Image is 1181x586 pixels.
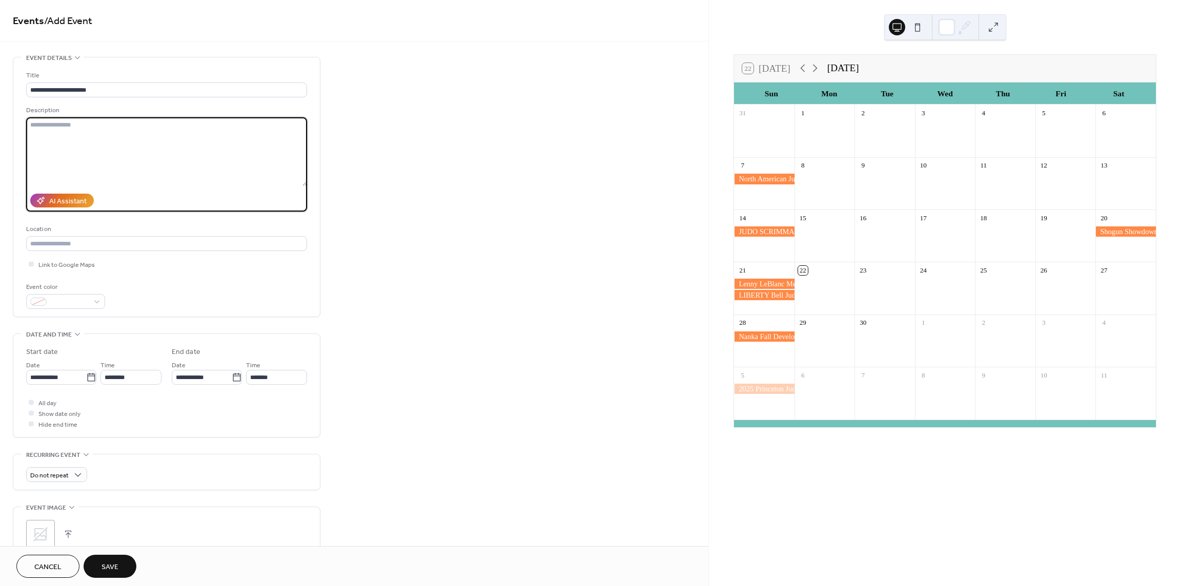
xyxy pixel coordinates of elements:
span: / Add Event [44,11,92,31]
div: 25 [979,266,988,275]
div: End date [172,347,200,358]
div: 23 [859,266,868,275]
div: 1 [798,108,807,117]
span: All day [38,398,56,409]
span: Event image [26,503,66,513]
div: 14 [738,213,747,222]
div: 1 [919,318,928,327]
div: 13 [1099,161,1109,170]
div: 31 [738,108,747,117]
div: 11 [979,161,988,170]
div: 5 [738,370,747,380]
div: ; [26,520,55,549]
div: Shogun Showdown [1095,226,1156,237]
button: Cancel [16,555,79,578]
span: Link to Google Maps [38,260,95,270]
div: 2025 Princeton Judo Fall Invitational [734,384,795,394]
span: Recurring event [26,450,80,461]
div: JUDO SCRIMMAGE-Colton Brown Training Center, Total Form Fitness & IJC Martial Arts [734,226,795,237]
div: 16 [859,213,868,222]
div: 5 [1039,108,1048,117]
a: Events [13,11,44,31]
div: 8 [798,161,807,170]
div: AI Assistant [49,196,87,207]
div: 18 [979,213,988,222]
span: Cancel [34,562,62,573]
div: 19 [1039,213,1048,222]
div: 6 [798,370,807,380]
div: 30 [859,318,868,327]
span: Time [100,360,115,371]
div: 7 [738,161,747,170]
span: Date [172,360,186,371]
div: 7 [859,370,868,380]
div: 6 [1099,108,1109,117]
div: 22 [798,266,807,275]
div: Wed [916,82,974,104]
div: 2 [859,108,868,117]
div: Mon [800,82,858,104]
span: Time [246,360,260,371]
span: Do not repeat [30,470,69,482]
div: North American Judo Championships [734,174,795,184]
div: Tue [858,82,916,104]
div: 3 [919,108,928,117]
div: 9 [859,161,868,170]
button: AI Assistant [30,194,94,207]
div: LIBERTY Bell Judo Classic [734,290,795,300]
span: Show date only [38,409,80,420]
div: 3 [1039,318,1048,327]
div: Description [26,105,305,116]
div: 28 [738,318,747,327]
div: 29 [798,318,807,327]
div: 4 [979,108,988,117]
div: Sun [742,82,800,104]
div: Sat [1090,82,1148,104]
div: 10 [1039,370,1048,380]
div: Start date [26,347,58,358]
span: Date and time [26,329,72,340]
div: Fri [1032,82,1090,104]
span: Event details [26,53,72,64]
div: 24 [919,266,928,275]
div: Lenny LeBlanc Memorial Tournament [734,279,795,289]
span: Date [26,360,40,371]
button: Save [84,555,136,578]
div: Event color [26,282,103,292]
div: 27 [1099,266,1109,275]
div: 15 [798,213,807,222]
div: Title [26,70,305,81]
div: 12 [1039,161,1048,170]
div: Location [26,224,305,235]
div: 26 [1039,266,1048,275]
span: Hide end time [38,420,77,430]
div: 9 [979,370,988,380]
div: 21 [738,266,747,275]
div: 17 [919,213,928,222]
div: 8 [919,370,928,380]
div: 10 [919,161,928,170]
div: 2 [979,318,988,327]
span: Save [101,562,118,573]
div: 20 [1099,213,1109,222]
div: Thu [974,82,1032,104]
div: 4 [1099,318,1109,327]
div: [DATE] [827,61,859,76]
div: Nanka Fall Development Tournament [734,331,795,342]
div: 11 [1099,370,1109,380]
